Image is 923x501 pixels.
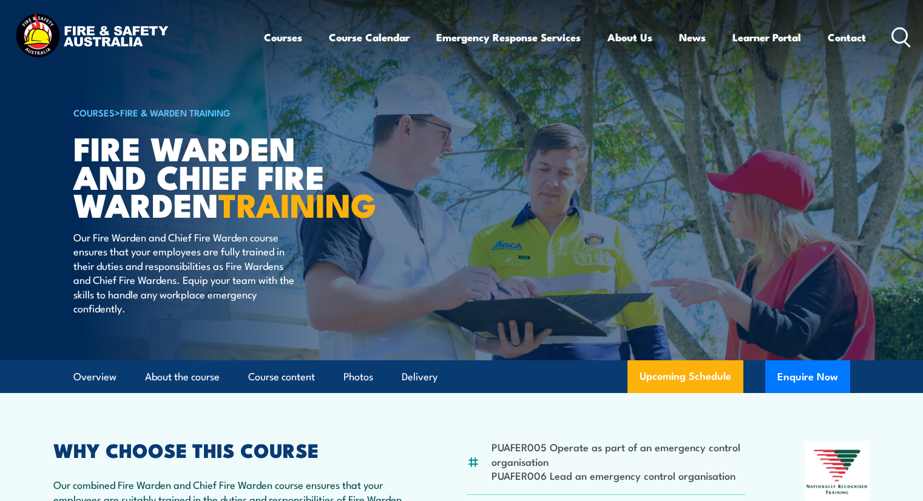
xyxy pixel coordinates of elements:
a: Upcoming Schedule [627,360,743,393]
li: PUAFER006 Lead an emergency control organisation [492,468,746,482]
a: Fire & Warden Training [120,106,231,119]
h1: Fire Warden and Chief Fire Warden [73,133,373,218]
a: News [679,21,706,53]
a: Course Calendar [329,21,410,53]
a: COURSES [73,106,115,119]
a: Learner Portal [732,21,801,53]
a: Emergency Response Services [436,21,581,53]
a: Contact [828,21,866,53]
a: About the course [145,361,220,393]
a: Photos [343,361,373,393]
h6: > [73,105,373,119]
li: PUAFER005 Operate as part of an emergency control organisation [492,440,746,468]
a: Course content [248,361,315,393]
a: Courses [264,21,302,53]
h2: WHY CHOOSE THIS COURSE [53,441,408,458]
strong: TRAINING [218,178,376,229]
button: Enquire Now [765,360,850,393]
a: About Us [607,21,652,53]
a: Delivery [402,361,438,393]
a: Overview [73,361,117,393]
p: Our Fire Warden and Chief Fire Warden course ensures that your employees are fully trained in the... [73,230,295,315]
